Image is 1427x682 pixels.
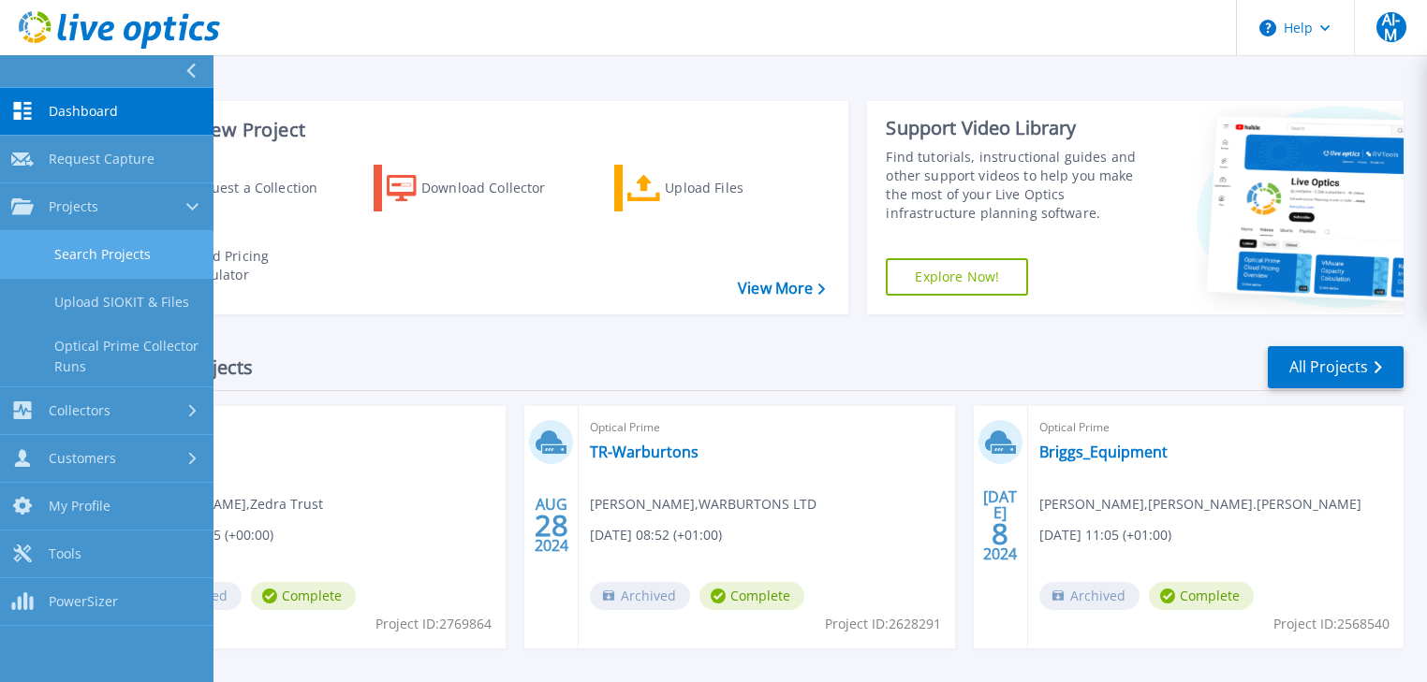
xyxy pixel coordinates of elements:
[665,169,815,207] div: Upload Files
[886,258,1028,296] a: Explore Now!
[141,417,494,438] span: Optical Prime
[590,443,699,461] a: TR-Warburtons
[1039,494,1361,515] span: [PERSON_NAME] , [PERSON_NAME].[PERSON_NAME]
[992,526,1008,542] span: 8
[49,103,118,120] span: Dashboard
[590,525,722,545] span: [DATE] 08:52 (+01:00)
[886,148,1155,223] div: Find tutorials, instructional guides and other support videos to help you make the most of your L...
[49,498,110,515] span: My Profile
[738,280,825,297] a: View More
[1268,346,1404,388] a: All Projects
[886,116,1155,140] div: Support Video Library
[590,494,816,515] span: [PERSON_NAME] , WARBURTONS LTD
[1039,582,1140,610] span: Archived
[1039,417,1392,438] span: Optical Prime
[534,491,569,559] div: AUG 2024
[141,494,323,515] span: [PERSON_NAME] , Zedra Trust
[186,169,336,207] div: Request a Collection
[49,450,116,467] span: Customers
[49,593,118,610] span: PowerSizer
[535,517,568,533] span: 28
[421,169,571,207] div: Download Collector
[49,198,98,215] span: Projects
[375,614,492,634] span: Project ID: 2769864
[614,165,823,211] a: Upload Files
[825,614,941,634] span: Project ID: 2628291
[133,242,342,289] a: Cloud Pricing Calculator
[49,402,110,419] span: Collectors
[590,417,943,438] span: Optical Prime
[49,151,154,167] span: Request Capture
[982,491,1018,559] div: [DATE] 2024
[184,247,333,284] div: Cloud Pricing Calculator
[133,165,342,211] a: Request a Collection
[699,582,804,610] span: Complete
[1149,582,1254,610] span: Complete
[133,120,825,140] h3: Start a New Project
[1039,525,1171,545] span: [DATE] 11:05 (+01:00)
[590,582,690,610] span: Archived
[1376,12,1406,42] span: AI-M
[1039,443,1168,461] a: Briggs_Equipment
[1273,614,1390,634] span: Project ID: 2568540
[251,582,356,610] span: Complete
[374,165,582,211] a: Download Collector
[49,545,81,562] span: Tools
